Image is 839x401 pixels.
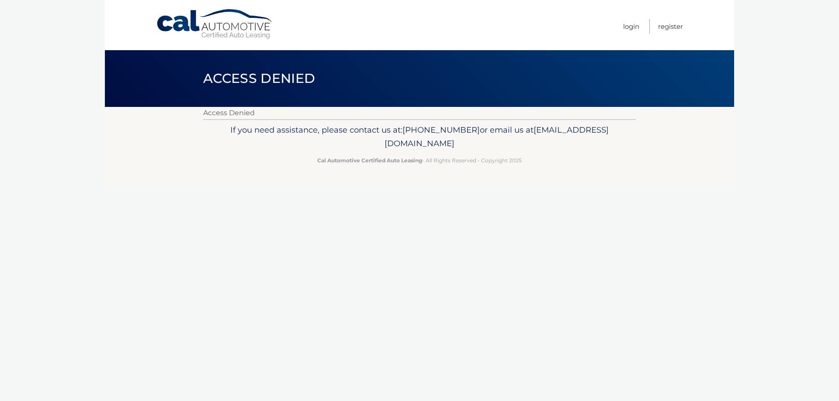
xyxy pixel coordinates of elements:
span: [PHONE_NUMBER] [402,125,480,135]
a: Login [623,19,639,34]
a: Cal Automotive [156,9,274,40]
p: If you need assistance, please contact us at: or email us at [209,123,630,151]
strong: Cal Automotive Certified Auto Leasing [317,157,422,164]
span: Access Denied [203,70,315,86]
p: Access Denied [203,107,636,119]
a: Register [658,19,683,34]
p: - All Rights Reserved - Copyright 2025 [209,156,630,165]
